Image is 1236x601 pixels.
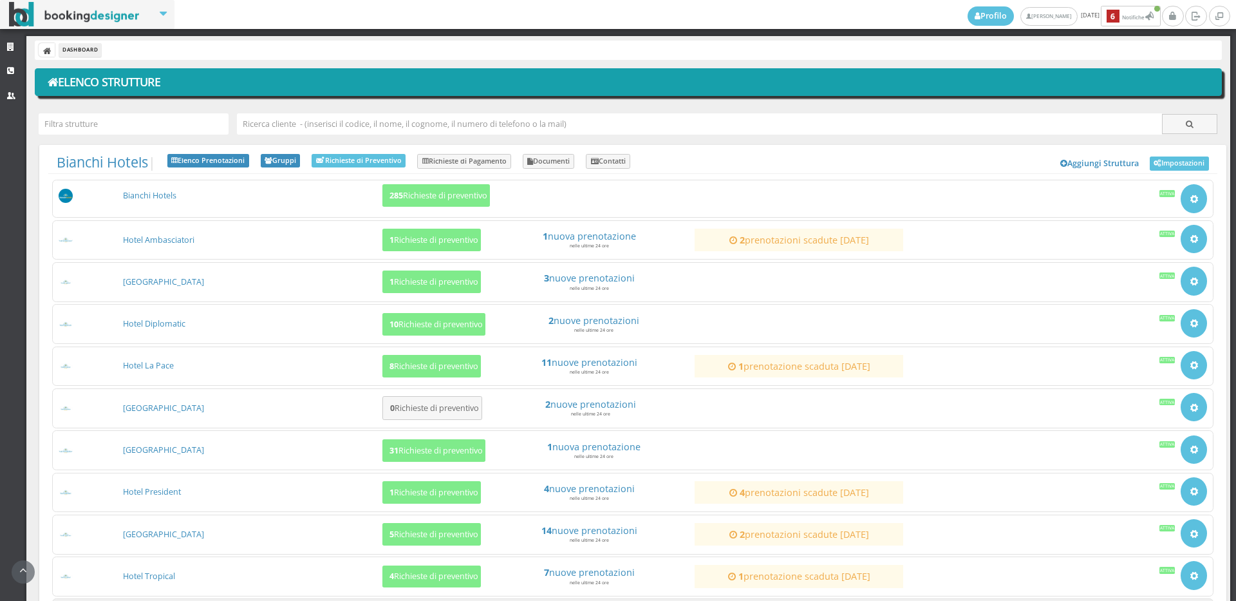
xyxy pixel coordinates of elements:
[57,153,148,171] a: Bianchi Hotels
[1159,567,1175,573] div: Attiva
[382,271,481,293] button: 1Richieste di preventivo
[123,190,176,201] a: Bianchi Hotels
[491,483,688,494] h4: nuove prenotazioni
[39,113,229,135] input: Filtra strutture
[495,315,692,326] h4: nuove prenotazioni
[548,314,554,327] strong: 2
[491,525,688,536] h4: nuove prenotazioni
[386,361,478,371] h5: Richieste di preventivo
[543,230,548,242] strong: 1
[1159,357,1175,363] div: Attiva
[417,154,511,169] a: Richieste di Pagamento
[386,488,478,497] h5: Richieste di preventivo
[1150,157,1209,171] a: Impostazioni
[261,154,301,168] a: Gruppi
[491,567,688,578] h4: nuove prenotazioni
[389,319,398,330] b: 10
[59,280,73,285] img: b34dc2487d3611ed9c9d0608f5526cb6_max100.png
[491,483,688,494] a: 4nuove prenotazioni
[389,276,394,287] b: 1
[389,571,394,582] b: 4
[570,495,609,501] small: nelle ultime 24 ore
[492,399,689,410] h4: nuove prenotazioni
[491,567,688,578] a: 7nuove prenotazioni
[1101,6,1161,26] button: 6Notifiche
[541,356,552,368] strong: 11
[237,113,1163,135] input: Ricerca cliente - (inserisci il codice, il nome, il cognome, il numero di telefono o la mail)
[700,571,897,582] a: 1prenotazione scaduta [DATE]
[570,243,609,249] small: nelle ultime 24 ore
[1020,7,1078,26] a: [PERSON_NAME]
[570,369,609,375] small: nelle ultime 24 ore
[495,441,692,452] h4: nuova prenotazione
[740,234,745,246] strong: 2
[1054,154,1147,173] a: Aggiungi Struttura
[491,272,688,283] a: 3nuove prenotazioni
[389,190,403,201] b: 285
[1159,272,1175,279] div: Attiva
[57,154,156,171] span: |
[123,444,204,455] a: [GEOGRAPHIC_DATA]
[312,154,406,167] a: Richieste di Preventivo
[541,524,552,537] strong: 14
[386,191,487,200] h5: Richieste di preventivo
[59,574,73,580] img: f1a57c167d3611ed9c9d0608f5526cb6_max100.png
[700,361,897,372] h4: prenotazione scaduta [DATE]
[700,487,897,498] h4: prenotazioni scadute [DATE]
[700,234,897,245] h4: prenotazioni scadute [DATE]
[123,486,181,497] a: Hotel President
[123,234,194,245] a: Hotel Ambasciatori
[382,355,481,377] button: 8Richieste di preventivo
[738,570,744,582] strong: 1
[544,272,549,284] strong: 3
[1159,525,1175,531] div: Attiva
[740,528,745,540] strong: 2
[59,321,73,327] img: baa77dbb7d3611ed9c9d0608f5526cb6_max100.png
[574,327,613,333] small: nelle ultime 24 ore
[495,441,692,452] a: 1nuova prenotazione
[44,72,1213,93] h1: Elenco Strutture
[59,43,101,57] li: Dashboard
[700,529,897,540] a: 2prenotazioni scadute [DATE]
[382,481,481,504] button: 1Richieste di preventivo
[1159,190,1175,196] div: Attiva
[382,396,482,420] button: 0Richieste di preventivo
[59,363,73,369] img: c3084f9b7d3611ed9c9d0608f5526cb6_max100.png
[570,537,609,543] small: nelle ultime 24 ore
[1159,483,1175,490] div: Attiva
[59,189,73,204] img: 56a3b5230dfa11eeb8a602419b1953d8_max100.png
[492,399,689,410] a: 2nuove prenotazioni
[123,360,174,371] a: Hotel La Pace
[123,318,185,329] a: Hotel Diplomatic
[545,398,550,410] strong: 2
[386,529,478,539] h5: Richieste di preventivo
[386,403,479,413] h5: Richieste di preventivo
[389,487,394,498] b: 1
[59,406,73,412] img: c99f326e7d3611ed9c9d0608f5526cb6_max100.png
[700,361,897,372] a: 1prenotazione scaduta [DATE]
[382,566,481,588] button: 4Richieste di preventivo
[574,453,613,459] small: nelle ultime 24 ore
[1107,10,1119,23] b: 6
[1159,441,1175,448] div: Attiva
[389,361,394,372] b: 8
[59,237,73,243] img: a22403af7d3611ed9c9d0608f5526cb6_max100.png
[700,571,897,582] h4: prenotazione scaduta [DATE]
[1159,315,1175,321] div: Attiva
[123,403,204,414] a: [GEOGRAPHIC_DATA]
[1159,399,1175,405] div: Attiva
[389,445,398,456] b: 31
[586,154,630,169] a: Contatti
[389,529,394,540] b: 5
[382,439,485,462] button: 31Richieste di preventivo
[390,403,395,414] b: 0
[491,357,688,368] a: 11nuove prenotazioni
[700,234,897,245] a: 2prenotazioni scadute [DATE]
[523,154,575,169] a: Documenti
[386,277,478,287] h5: Richieste di preventivo
[123,276,204,287] a: [GEOGRAPHIC_DATA]
[738,360,744,372] strong: 1
[382,184,490,207] button: 285Richieste di preventivo
[386,446,483,455] h5: Richieste di preventivo
[491,525,688,536] a: 14nuove prenotazioni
